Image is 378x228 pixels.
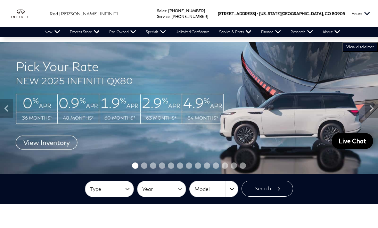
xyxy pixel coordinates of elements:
[11,9,40,18] img: INFINITI
[213,162,219,169] span: Go to slide 10
[141,162,147,169] span: Go to slide 2
[186,162,192,169] span: Go to slide 7
[50,10,118,17] a: Red [PERSON_NAME] INFINITI
[65,27,104,37] a: Express Store
[256,27,286,37] a: Finance
[214,27,256,37] a: Service & Parts
[190,181,238,197] button: Model
[365,99,378,118] div: Next
[346,44,374,50] span: VIEW DISCLAIMER
[318,27,345,37] a: About
[286,27,318,37] a: Research
[168,162,174,169] span: Go to slide 5
[150,162,156,169] span: Go to slide 3
[194,184,225,194] span: Model
[157,14,169,19] span: Service
[335,137,369,145] span: Live Chat
[104,27,141,37] a: Pre-Owned
[204,162,210,169] span: Go to slide 9
[177,162,183,169] span: Go to slide 6
[40,27,65,37] a: New
[166,8,167,13] span: :
[342,42,378,52] button: VIEW DISCLAIMER
[142,184,173,194] span: Year
[169,14,170,19] span: :
[171,14,208,19] a: [PHONE_NUMBER]
[171,27,214,37] a: Unlimited Confidence
[159,162,165,169] span: Go to slide 4
[231,162,237,169] span: Go to slide 12
[137,181,186,197] button: Year
[168,8,205,13] a: [PHONE_NUMBER]
[242,181,293,197] button: Search
[40,27,345,37] nav: Main Navigation
[141,27,171,37] a: Specials
[132,162,138,169] span: Go to slide 1
[50,11,118,16] span: Red [PERSON_NAME] INFINITI
[11,9,40,18] a: infiniti
[90,184,121,194] span: Type
[85,181,134,197] button: Type
[157,8,166,13] span: Sales
[222,162,228,169] span: Go to slide 11
[240,162,246,169] span: Go to slide 13
[218,11,345,16] a: [STREET_ADDRESS] • [US_STATE][GEOGRAPHIC_DATA], CO 80905
[195,162,201,169] span: Go to slide 8
[332,133,373,149] a: Live Chat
